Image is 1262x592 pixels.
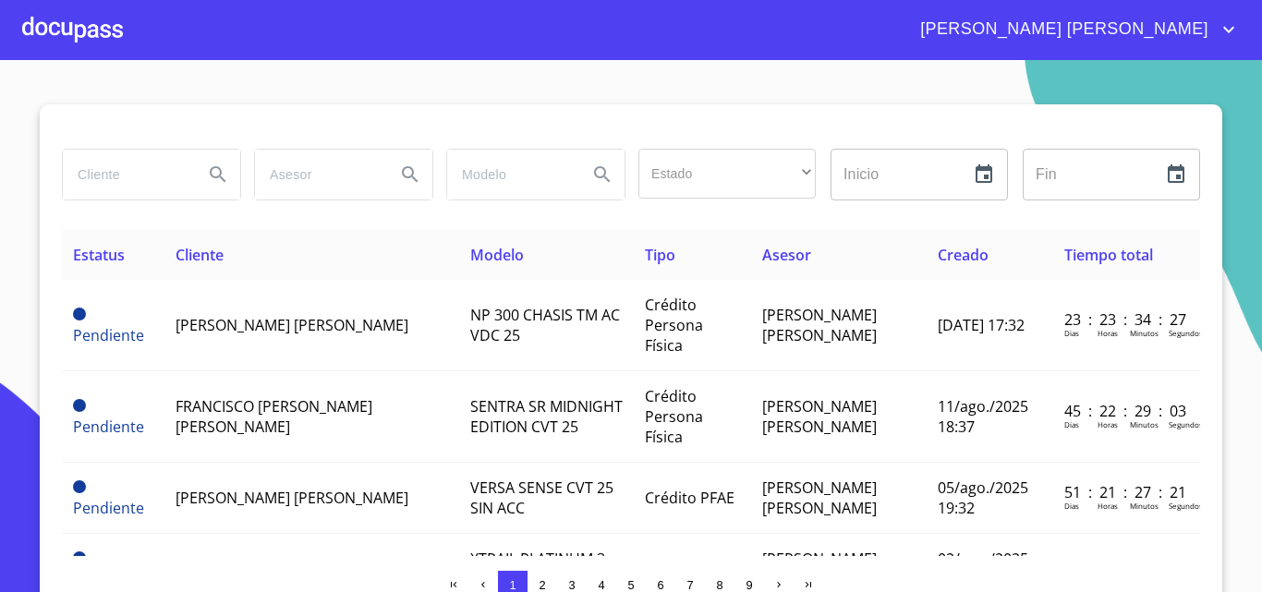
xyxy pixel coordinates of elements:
[746,578,752,592] span: 9
[1064,419,1079,429] p: Dias
[762,305,877,345] span: [PERSON_NAME] [PERSON_NAME]
[645,488,734,508] span: Crédito PFAE
[1064,328,1079,338] p: Dias
[1064,401,1189,421] p: 45 : 22 : 29 : 03
[73,325,144,345] span: Pendiente
[1169,419,1203,429] p: Segundos
[63,150,188,199] input: search
[1098,328,1118,338] p: Horas
[73,399,86,412] span: Pendiente
[627,578,634,592] span: 5
[176,488,408,508] span: [PERSON_NAME] [PERSON_NAME]
[1169,328,1203,338] p: Segundos
[470,549,605,589] span: XTRAIL PLATINUM 3 ROW 25 SIN ACC
[73,308,86,320] span: Pendiente
[73,480,86,493] span: Pendiente
[906,15,1240,44] button: account of current user
[938,477,1028,518] span: 05/ago./2025 19:32
[686,578,693,592] span: 7
[470,305,620,345] span: NP 300 CHASIS TM AC VDC 25
[388,152,432,197] button: Search
[762,245,811,265] span: Asesor
[938,396,1028,437] span: 11/ago./2025 18:37
[73,551,86,564] span: Pendiente
[1098,419,1118,429] p: Horas
[1064,482,1189,502] p: 51 : 21 : 27 : 21
[657,578,663,592] span: 6
[73,417,144,437] span: Pendiente
[1130,328,1159,338] p: Minutos
[716,578,722,592] span: 8
[938,245,989,265] span: Creado
[645,386,703,447] span: Crédito Persona Física
[1098,501,1118,511] p: Horas
[73,498,144,518] span: Pendiente
[509,578,516,592] span: 1
[645,245,675,265] span: Tipo
[1130,419,1159,429] p: Minutos
[1064,501,1079,511] p: Dias
[762,549,877,589] span: [PERSON_NAME] [PERSON_NAME]
[1169,501,1203,511] p: Segundos
[470,396,623,437] span: SENTRA SR MIDNIGHT EDITION CVT 25
[176,396,372,437] span: FRANCISCO [PERSON_NAME] [PERSON_NAME]
[470,245,524,265] span: Modelo
[762,396,877,437] span: [PERSON_NAME] [PERSON_NAME]
[906,15,1218,44] span: [PERSON_NAME] [PERSON_NAME]
[598,578,604,592] span: 4
[938,315,1025,335] span: [DATE] 17:32
[539,578,545,592] span: 2
[176,315,408,335] span: [PERSON_NAME] [PERSON_NAME]
[938,549,1028,589] span: 02/ago./2025 17:51
[255,150,381,199] input: search
[638,149,816,199] div: ​
[73,245,125,265] span: Estatus
[568,578,575,592] span: 3
[1064,245,1153,265] span: Tiempo total
[1064,309,1189,330] p: 23 : 23 : 34 : 27
[447,150,573,199] input: search
[645,295,703,356] span: Crédito Persona Física
[176,245,224,265] span: Cliente
[762,477,877,518] span: [PERSON_NAME] [PERSON_NAME]
[470,477,613,518] span: VERSA SENSE CVT 25 SIN ACC
[1064,553,1189,574] p: 54 : 23 : 13 : 45
[580,152,625,197] button: Search
[1130,501,1159,511] p: Minutos
[196,152,240,197] button: Search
